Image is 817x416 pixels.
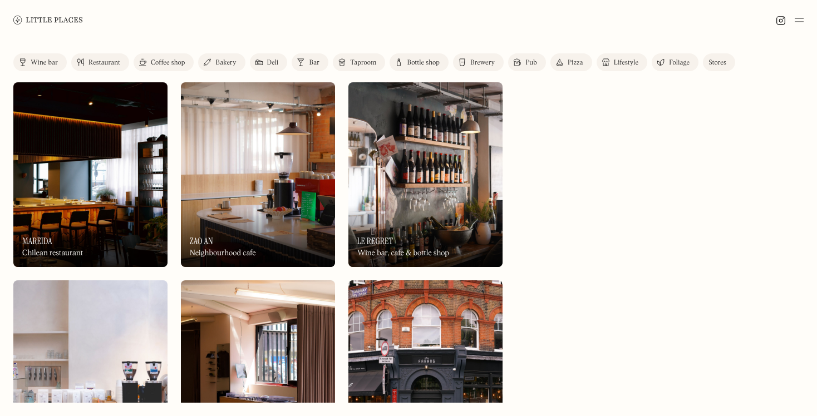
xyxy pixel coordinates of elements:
h3: Zao An [190,236,213,246]
div: Pizza [568,60,583,66]
div: Pub [525,60,537,66]
a: Pub [508,53,546,71]
div: Wine bar [31,60,58,66]
div: Restaurant [88,60,120,66]
div: Taproom [350,60,376,66]
a: Bakery [198,53,245,71]
h3: Le Regret [357,236,393,246]
a: Foliage [652,53,698,71]
a: Brewery [453,53,504,71]
div: Stores [708,60,726,66]
a: Le RegretLe RegretLe RegretWine bar, cafe & bottle shop [348,82,503,267]
a: Bar [292,53,328,71]
div: Lifestyle [614,60,638,66]
div: Deli [267,60,279,66]
a: Coffee shop [134,53,194,71]
a: Restaurant [71,53,129,71]
a: Taproom [333,53,385,71]
div: Wine bar, cafe & bottle shop [357,249,449,258]
div: Bar [309,60,319,66]
a: MareidaMareidaMareidaChilean restaurant [13,82,168,267]
div: Bakery [215,60,236,66]
h3: Mareida [22,236,52,246]
img: Zao An [181,82,335,267]
img: Le Regret [348,82,503,267]
div: Bottle shop [407,60,440,66]
a: Wine bar [13,53,67,71]
a: Lifestyle [597,53,647,71]
div: Brewery [470,60,495,66]
div: Coffee shop [151,60,185,66]
a: Bottle shop [390,53,449,71]
a: Deli [250,53,288,71]
a: Stores [703,53,735,71]
img: Mareida [13,82,168,267]
div: Chilean restaurant [22,249,83,258]
div: Neighbourhood cafe [190,249,256,258]
a: Zao AnZao AnZao AnNeighbourhood cafe [181,82,335,267]
a: Pizza [550,53,592,71]
div: Foliage [669,60,690,66]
